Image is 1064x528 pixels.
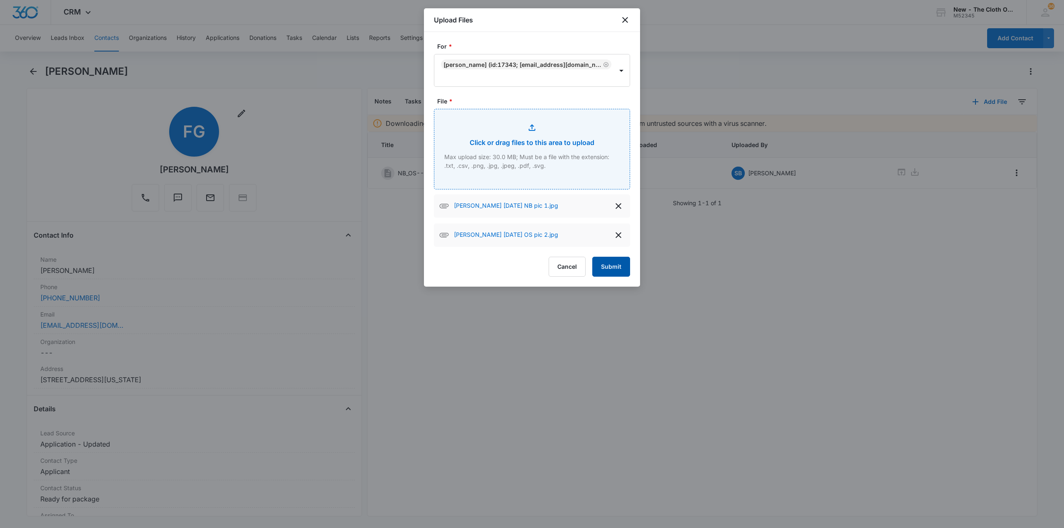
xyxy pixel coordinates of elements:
p: [PERSON_NAME] [DATE] NB pic 1.jpg [454,201,558,211]
button: delete [612,228,625,242]
p: [PERSON_NAME] [DATE] OS pic 2.jpg [454,230,558,240]
h1: Upload Files [434,15,473,25]
button: Submit [592,257,630,277]
div: [PERSON_NAME] (ID:17343; [EMAIL_ADDRESS][DOMAIN_NAME]; 9099659526) [443,61,601,68]
button: delete [612,199,625,213]
label: File [437,97,633,106]
button: Cancel [549,257,586,277]
div: Remove Flor Gaeta (ID:17343; tfgaeta22@gmail.com; 9099659526) [601,61,609,67]
label: For [437,42,633,51]
button: close [620,15,630,25]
